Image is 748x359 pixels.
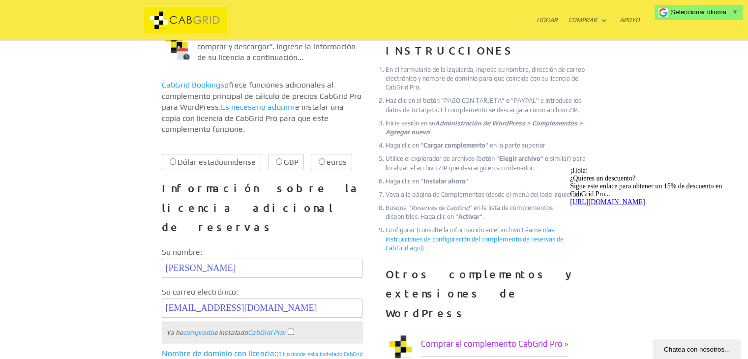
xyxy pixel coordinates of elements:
[620,17,640,40] a: Apoyo
[421,332,568,357] a: Comprar el complemento CabGrid Pro »
[499,155,540,162] font: Elegir archivo
[319,158,325,165] input: euros
[386,66,585,91] font: En el formulario de la izquierda, ingrese su nombre, dirección de correo electrónico y nombre de ...
[671,8,738,16] a: Seleccionar idioma​
[386,268,575,320] font: Otros complementos y extensiones de WordPress
[386,44,515,57] font: INSTRUCCIONES
[386,204,411,211] font: Busque "
[327,157,347,167] font: euros
[386,178,423,185] font: Haga clic en "
[4,35,79,43] a: [URL][DOMAIN_NAME]
[276,158,282,165] input: GBP
[284,329,286,336] font: :
[671,8,726,16] span: Seleccionar idioma
[284,157,299,167] font: GBP
[422,244,424,252] font: )
[386,204,553,220] font: " en la lista de complementos disponibles. Haga clic en "
[537,16,558,24] font: Hogar
[537,17,558,40] a: Hogar
[566,163,743,334] iframe: widget de chat
[162,259,362,278] input: Nombre Apellido
[4,4,181,43] div: ¡Hola!¿Quieres un descuento?Sigue este enlace para obtener un 15% de descuento en CabGrid Pro...[...
[248,329,284,336] a: CabGrid Pro
[386,120,435,127] font: Inicie sesión en su
[465,178,468,185] font: "
[162,80,361,112] font: ofrece funciones adicionales al complemento principal de cálculo de precios CabGrid Pro para Word...
[162,287,238,297] font: Su correo electrónico:
[162,30,191,60] img: Plugin de WordPress para reservar taxis
[386,191,583,198] font: Vaya a la página de Complementos (desde el menú del lado izquierdo).
[162,102,344,134] font: e instalar una copia con licencia de CabGrid Pro para que este complemento funcione.
[214,329,248,336] font: e instalado
[197,42,356,62] font: . Ingrese la información de su licencia a continuación...
[485,142,545,149] font: " en la parte superior
[423,178,465,185] font: Instalar ahora
[732,8,738,16] span: ▼
[111,7,261,34] img: CabGrid
[386,226,546,234] font: Configurar (consulte la información en el archivo Léame o
[386,120,583,136] font: Administración de WordPress > Complementos > Agregar nuevo
[386,155,499,162] font: Utilice el explorador de archivos (botón "
[620,16,640,24] font: Apoyo
[162,299,362,318] input: tu.nombredeusuario@gmail.com
[221,102,295,112] a: Es necesario adquirir
[386,97,581,113] font: Haz clic en el botón "PAGO CON TARJETA" o "PAYPAL" e introduce los datos de tu tarjeta. El comple...
[162,349,276,358] font: Nombre de dominio con licencia:
[421,339,568,349] font: Comprar el complemento CabGrid Pro »
[479,213,484,220] font: ".
[4,20,156,35] font: Sigue este enlace para obtener un 15% de descuento en CabGrid Pro...
[386,226,564,251] a: las instrucciones de configuración del complemento de reservas de CabGrid aquí
[386,142,423,149] font: Haga clic en "
[183,329,214,336] a: comprado
[166,329,183,336] font: Ya he
[458,213,479,220] font: Activar
[568,17,607,40] a: Comprar
[4,4,22,11] font: ¡Hola!
[162,80,224,90] a: CabGrid Bookings
[568,16,597,24] font: Comprar
[729,8,729,16] span: ​
[178,157,256,167] font: Dólar estadounidense
[162,247,202,257] font: Su nombre:
[162,181,361,234] font: Información sobre la licencia adicional de reservas
[386,155,586,171] font: " o similar) para localizar el archivo ZIP que descargó en su ordenador.
[423,142,485,149] font: Cargar complemento
[170,158,176,165] input: Dólar estadounidense
[411,204,469,211] font: Reservas de CabGrid
[4,12,69,19] font: ¿Quieres un descuento?
[653,337,743,359] iframe: widget de chat
[197,30,346,51] font: ya está disponible para comprar y descargar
